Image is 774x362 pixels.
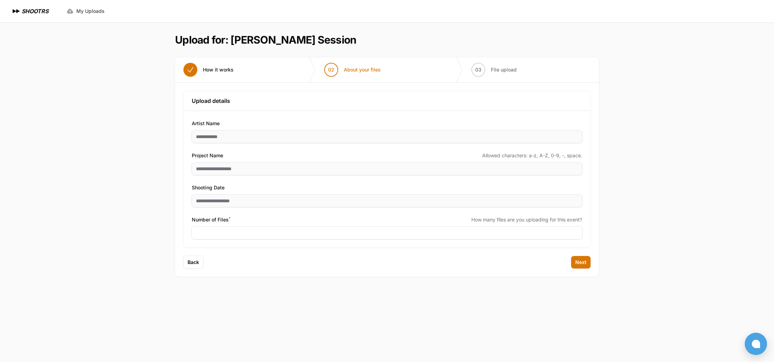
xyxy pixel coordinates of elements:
[192,183,225,192] span: Shooting Date
[482,152,582,159] span: Allowed characters: a-z, A-Z, 0-9, -, space.
[11,7,48,15] a: SHOOTRS SHOOTRS
[11,7,22,15] img: SHOOTRS
[192,151,223,160] span: Project Name
[316,57,389,82] button: 02 About your files
[463,57,525,82] button: 03 File upload
[188,259,199,266] span: Back
[491,66,517,73] span: File upload
[192,119,220,128] span: Artist Name
[328,66,334,73] span: 02
[76,8,105,15] span: My Uploads
[575,259,586,266] span: Next
[192,216,230,224] span: Number of Files
[203,66,234,73] span: How it works
[344,66,381,73] span: About your files
[571,256,591,269] button: Next
[471,216,582,223] span: How many files are you uploading for this event?
[745,333,767,355] button: Open chat window
[192,97,582,105] h3: Upload details
[22,7,48,15] h1: SHOOTRS
[62,5,109,17] a: My Uploads
[175,33,356,46] h1: Upload for: [PERSON_NAME] Session
[475,66,481,73] span: 03
[183,256,203,269] button: Back
[175,57,242,82] button: How it works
